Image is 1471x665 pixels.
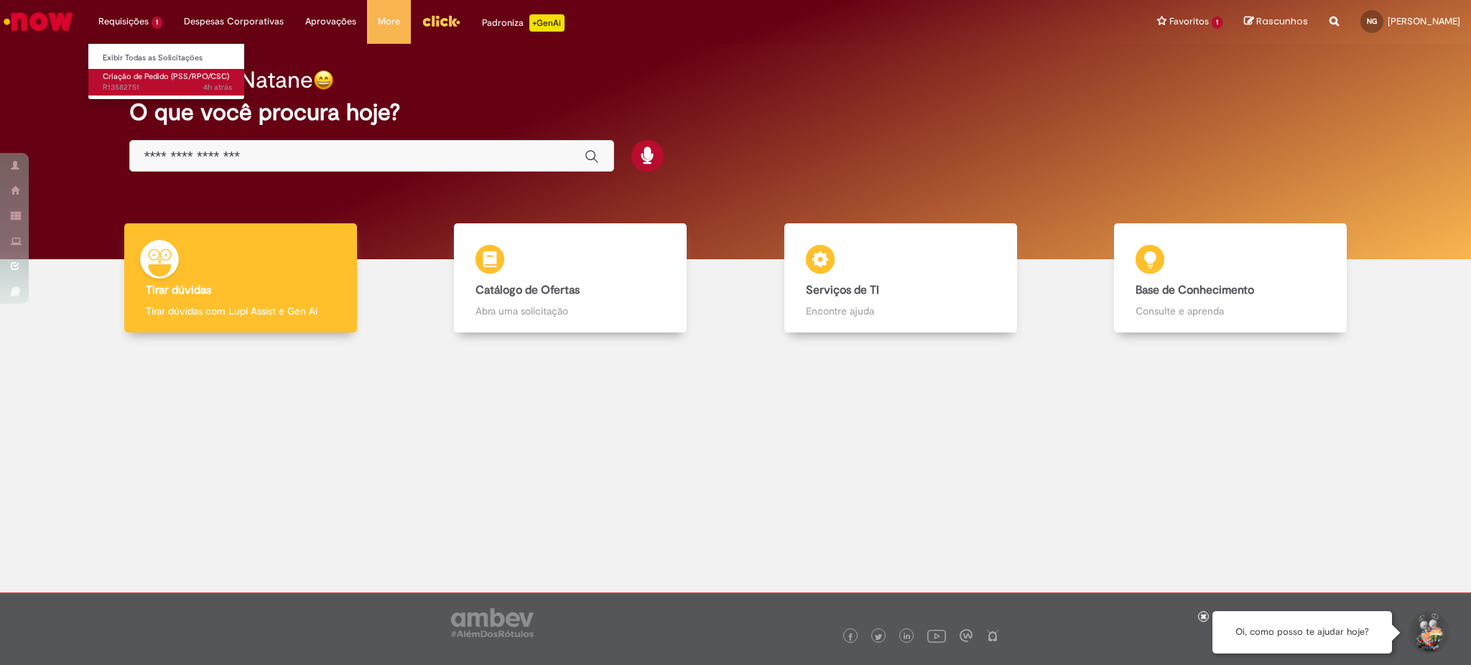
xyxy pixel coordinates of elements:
[1256,14,1308,28] span: Rascunhos
[88,69,246,96] a: Aberto R13582751 : Criação de Pedido (PSS/RPO/CSC)
[1388,15,1460,27] span: [PERSON_NAME]
[1169,14,1209,29] span: Favoritos
[1,7,75,36] img: ServiceNow
[735,223,1066,333] a: Serviços de TI Encontre ajuda
[146,304,335,318] p: Tirar dúvidas com Lupi Assist e Gen Ai
[806,304,996,318] p: Encontre ajuda
[475,304,665,318] p: Abra uma solicitação
[129,100,1342,125] h2: O que você procura hoje?
[482,14,565,32] div: Padroniza
[75,223,406,333] a: Tirar dúvidas Tirar dúvidas com Lupi Assist e Gen Ai
[406,223,736,333] a: Catálogo de Ofertas Abra uma solicitação
[305,14,356,29] span: Aprovações
[88,50,246,66] a: Exibir Todas as Solicitações
[847,633,854,641] img: logo_footer_facebook.png
[451,608,534,637] img: logo_footer_ambev_rotulo_gray.png
[1212,17,1222,29] span: 1
[529,14,565,32] p: +GenAi
[1136,304,1325,318] p: Consulte e aprenda
[203,82,232,93] span: 4h atrás
[904,633,911,641] img: logo_footer_linkedin.png
[1367,17,1377,26] span: NG
[203,82,232,93] time: 30/09/2025 16:19:31
[960,629,973,642] img: logo_footer_workplace.png
[184,14,284,29] span: Despesas Corporativas
[875,633,882,641] img: logo_footer_twitter.png
[1406,611,1449,654] button: Iniciar Conversa de Suporte
[475,283,580,297] b: Catálogo de Ofertas
[806,283,879,297] b: Serviços de TI
[378,14,400,29] span: More
[146,283,211,297] b: Tirar dúvidas
[422,10,460,32] img: click_logo_yellow_360x200.png
[1066,223,1396,333] a: Base de Conhecimento Consulte e aprenda
[98,14,149,29] span: Requisições
[927,626,946,645] img: logo_footer_youtube.png
[1244,15,1308,29] a: Rascunhos
[986,629,999,642] img: logo_footer_naosei.png
[1212,611,1392,654] div: Oi, como posso te ajudar hoje?
[1136,283,1254,297] b: Base de Conhecimento
[103,82,232,93] span: R13582751
[313,70,334,90] img: happy-face.png
[152,17,162,29] span: 1
[103,71,229,82] span: Criação de Pedido (PSS/RPO/CSC)
[88,43,245,100] ul: Requisições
